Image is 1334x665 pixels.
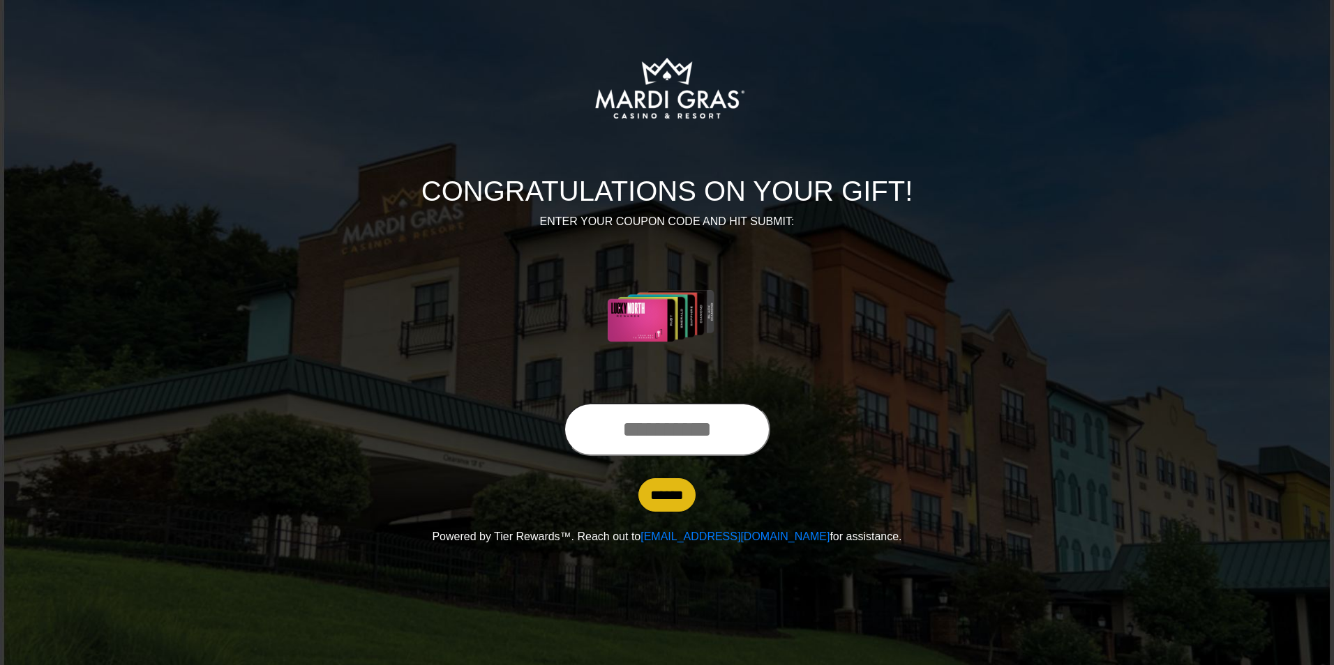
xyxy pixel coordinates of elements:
[543,18,791,158] img: Logo
[280,213,1054,230] p: ENTER YOUR COUPON CODE AND HIT SUBMIT:
[574,247,760,386] img: Center Image
[640,530,830,542] a: [EMAIL_ADDRESS][DOMAIN_NAME]
[432,530,901,542] span: Powered by Tier Rewards™. Reach out to for assistance.
[280,174,1054,208] h1: CONGRATULATIONS ON YOUR GIFT!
